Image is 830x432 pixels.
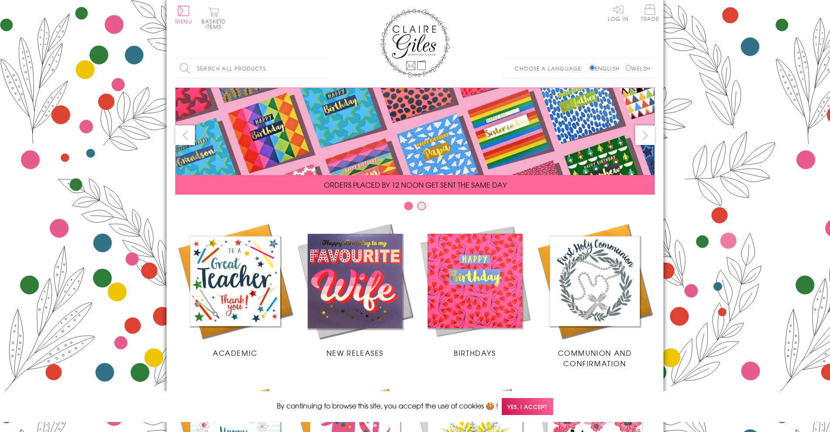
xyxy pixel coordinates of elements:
[626,65,631,71] input: Welsh
[454,348,496,358] span: Birthdays
[175,221,295,358] a: Academic
[319,59,328,78] input: Search
[201,7,225,29] button: Basket0 items
[641,4,659,21] span: Trade
[515,64,588,72] p: Choose a language:
[324,179,507,190] span: ORDERS PLACED BY 12 NOON GET SENT THE SAME DAY
[205,17,225,30] span: 0 items
[417,202,426,210] button: Carousel Page 2
[415,221,535,358] a: Birthdays
[589,65,595,71] input: English
[175,17,192,25] span: Menu
[558,348,632,368] span: Communion and Confirmation
[295,221,415,358] a: New Releases
[535,221,655,368] a: Communion and Confirmation
[635,125,655,145] button: next
[380,9,450,78] img: Claire Giles Greetings Cards
[213,348,258,358] span: Academic
[404,202,413,210] button: Carousel Page 1 (Current Slide)
[502,398,553,415] span: Yes, I accept
[175,201,655,215] div: Carousel Pagination
[626,64,650,72] label: Welsh
[175,6,192,24] button: Menu
[327,348,384,358] span: New Releases
[175,125,195,145] button: prev
[589,64,624,72] label: English
[608,4,629,21] a: Log In
[175,59,328,78] input: Search all products
[641,4,659,23] a: Trade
